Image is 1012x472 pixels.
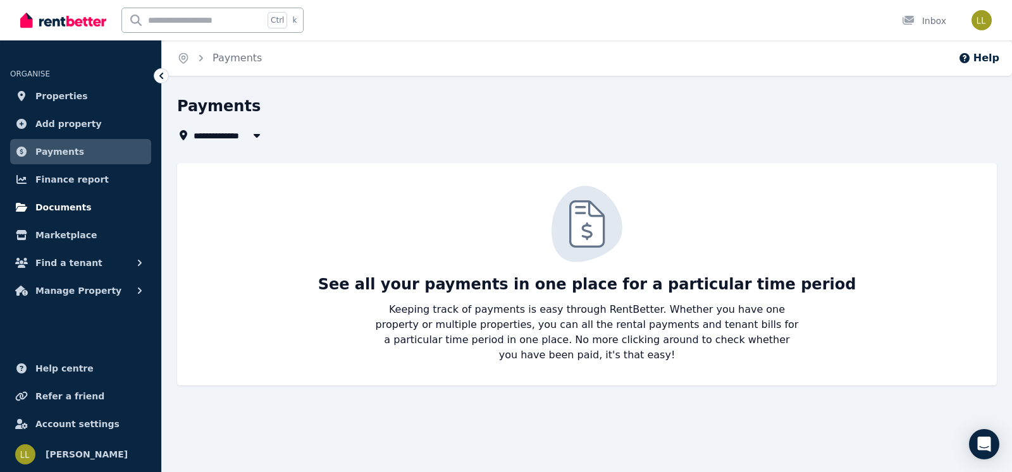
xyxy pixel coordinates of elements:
[35,200,92,215] span: Documents
[10,139,151,164] a: Payments
[292,15,297,25] span: k
[10,222,151,248] a: Marketplace
[552,186,622,262] img: Tenant Checks
[902,15,946,27] div: Inbox
[35,255,102,270] span: Find a tenant
[10,250,151,275] button: Find a tenant
[958,51,999,66] button: Help
[10,278,151,303] button: Manage Property
[10,195,151,220] a: Documents
[20,11,106,30] img: RentBetter
[10,70,50,78] span: ORGANISE
[35,416,120,432] span: Account settings
[35,116,102,131] span: Add property
[213,52,262,64] a: Payments
[162,40,277,76] nav: Breadcrumb
[35,361,94,376] span: Help centre
[35,88,88,104] span: Properties
[15,444,35,464] img: Lillian Li
[10,111,151,136] a: Add property
[46,447,128,462] span: [PERSON_NAME]
[10,411,151,437] a: Account settings
[972,10,992,30] img: Lillian Li
[10,167,151,192] a: Finance report
[35,144,84,159] span: Payments
[268,12,287,28] span: Ctrl
[177,96,261,116] h1: Payments
[318,274,856,294] p: See all your payments in one place for a particular time period
[374,302,799,363] p: Keeping track of payments is easy through RentBetter. Whether you have one property or multiple p...
[969,429,999,459] div: Open Intercom Messenger
[10,356,151,381] a: Help centre
[35,389,104,404] span: Refer a friend
[35,172,109,187] span: Finance report
[35,283,121,298] span: Manage Property
[35,227,97,243] span: Marketplace
[10,83,151,109] a: Properties
[10,384,151,409] a: Refer a friend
